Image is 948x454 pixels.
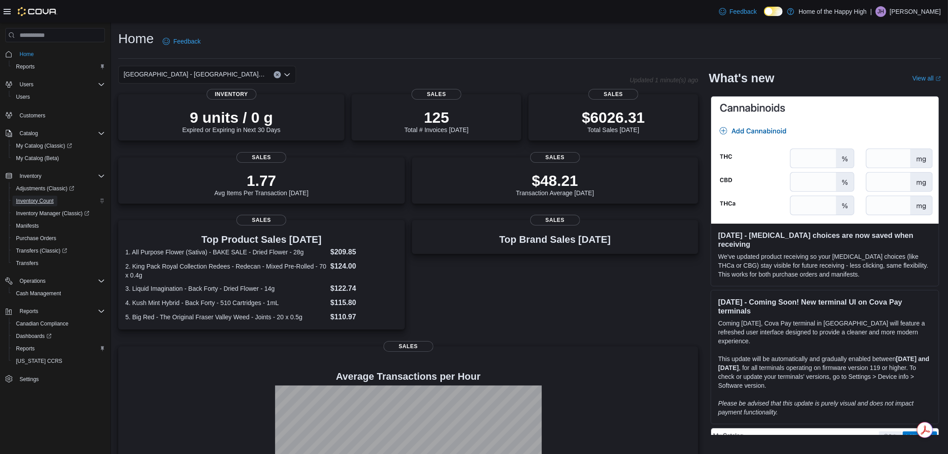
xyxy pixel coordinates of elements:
[12,245,105,256] span: Transfers (Classic)
[330,247,397,257] dd: $209.85
[125,248,327,257] dt: 1. All Purpose Flower (Sativa) - BAKE SALE - Dried Flower - 28g
[2,305,108,317] button: Reports
[16,63,35,70] span: Reports
[9,220,108,232] button: Manifests
[125,371,691,382] h4: Average Transactions per Hour
[16,276,49,286] button: Operations
[709,71,774,85] h2: What's new
[718,354,932,390] p: This update will be automatically and gradually enabled between , for all terminals operating on ...
[12,318,105,329] span: Canadian Compliance
[9,245,108,257] a: Transfers (Classic)
[9,342,108,355] button: Reports
[236,215,286,225] span: Sales
[16,110,49,121] a: Customers
[12,221,105,231] span: Manifests
[236,152,286,163] span: Sales
[12,92,105,102] span: Users
[182,108,280,133] div: Expired or Expiring in Next 30 Days
[718,252,932,279] p: We've updated product receiving so your [MEDICAL_DATA] choices (like THCa or CBG) stay visible fo...
[12,183,105,194] span: Adjustments (Classic)
[207,89,256,100] span: Inventory
[16,171,45,181] button: Inventory
[16,79,37,90] button: Users
[404,108,468,133] div: Total # Invoices [DATE]
[12,356,66,366] a: [US_STATE] CCRS
[125,284,327,293] dt: 3. Liquid Imagination - Back Forty - Dried Flower - 14g
[16,210,89,217] span: Inventory Manager (Classic)
[16,222,39,229] span: Manifests
[12,141,76,151] a: My Catalog (Classic)
[330,261,397,272] dd: $124.00
[12,183,78,194] a: Adjustments (Classic)
[284,71,291,78] button: Open list of options
[16,142,72,149] span: My Catalog (Classic)
[16,79,105,90] span: Users
[412,89,461,100] span: Sales
[214,172,308,197] div: Avg Items Per Transaction [DATE]
[12,153,63,164] a: My Catalog (Beta)
[718,231,932,249] h3: [DATE] - [MEDICAL_DATA] choices are now saved when receiving
[16,290,61,297] span: Cash Management
[16,109,105,121] span: Customers
[718,319,932,346] p: Coming [DATE], Cova Pay terminal in [GEOGRAPHIC_DATA] will feature a refreshed user interface des...
[330,312,397,322] dd: $110.97
[18,7,57,16] img: Cova
[12,288,64,299] a: Cash Management
[716,3,760,20] a: Feedback
[9,207,108,220] a: Inventory Manager (Classic)
[125,313,327,321] dt: 5. Big Red - The Original Fraser Valley Weed - Joints - 20 x 0.5g
[718,355,929,371] strong: [DATE] and [DATE]
[16,171,105,181] span: Inventory
[12,343,105,354] span: Reports
[870,6,872,17] p: |
[16,128,105,139] span: Catalog
[404,108,468,126] p: 125
[12,233,60,244] a: Purchase Orders
[20,308,38,315] span: Reports
[16,260,38,267] span: Transfers
[125,234,398,245] h3: Top Product Sales [DATE]
[2,78,108,91] button: Users
[20,51,34,58] span: Home
[764,7,783,16] input: Dark Mode
[20,376,39,383] span: Settings
[12,208,105,219] span: Inventory Manager (Classic)
[12,61,38,72] a: Reports
[118,30,154,48] h1: Home
[2,127,108,140] button: Catalog
[9,287,108,300] button: Cash Management
[20,130,38,137] span: Catalog
[20,81,33,88] span: Users
[16,320,68,327] span: Canadian Compliance
[9,232,108,245] button: Purchase Orders
[125,262,327,280] dt: 2. King Pack Royal Collection Redees - Redecan - Mixed Pre-Rolled - 70 x 0.4g
[16,93,30,100] span: Users
[16,306,42,317] button: Reports
[16,48,105,60] span: Home
[2,48,108,60] button: Home
[9,140,108,152] a: My Catalog (Classic)
[16,358,62,365] span: [US_STATE] CCRS
[2,275,108,287] button: Operations
[124,69,265,80] span: [GEOGRAPHIC_DATA] - [GEOGRAPHIC_DATA] - Fire & Flower
[2,108,108,121] button: Customers
[5,44,105,409] nav: Complex example
[274,71,281,78] button: Clear input
[9,355,108,367] button: [US_STATE] CCRS
[516,172,594,189] p: $48.21
[159,32,204,50] a: Feedback
[12,208,93,219] a: Inventory Manager (Classic)
[876,6,886,17] div: Jocelyne Hall
[9,91,108,103] button: Users
[499,234,611,245] h3: Top Brand Sales [DATE]
[384,341,433,352] span: Sales
[125,298,327,307] dt: 4. Kush Mint Hybrid - Back Forty - 510 Cartridges - 1mL
[12,196,57,206] a: Inventory Count
[12,343,38,354] a: Reports
[582,108,645,126] p: $6026.31
[9,257,108,269] button: Transfers
[530,215,580,225] span: Sales
[12,331,105,342] span: Dashboards
[173,37,200,46] span: Feedback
